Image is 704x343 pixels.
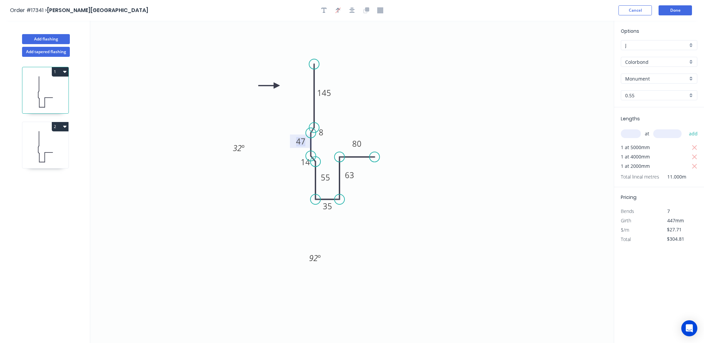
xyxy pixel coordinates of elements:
span: at [645,129,649,138]
tspan: 145 [317,87,331,98]
tspan: 35 [323,201,332,212]
input: Material [625,59,688,66]
span: Total lineal metres [621,172,659,182]
tspan: 80 [352,138,362,149]
span: Order #17341 > [10,6,47,14]
tspan: 8 [319,127,323,138]
tspan: 63 [345,169,354,181]
div: Open Intercom Messenger [681,320,697,336]
span: 1 at 2000mm [621,161,650,171]
button: Cancel [618,5,652,15]
button: add [686,128,701,139]
span: [PERSON_NAME][GEOGRAPHIC_DATA] [47,6,148,14]
tspan: 55 [321,172,330,183]
input: Colour [625,75,688,82]
span: 1 at 5000mm [621,143,650,152]
span: Bends [621,208,634,214]
input: Thickness [625,92,688,99]
tspan: 47 [296,136,305,147]
span: 1 at 4000mm [621,152,650,161]
button: 2 [52,122,68,131]
span: 7 [667,208,670,214]
span: Girth [621,217,631,224]
span: 447mm [667,217,684,224]
tspan: 14 [301,156,310,167]
span: 11.000m [659,172,686,182]
button: 1 [52,67,68,77]
span: Options [621,28,639,34]
tspan: º [318,252,321,263]
button: Add tapered flashing [22,47,70,57]
span: Total [621,236,631,242]
span: Lengths [621,115,640,122]
span: Pricing [621,194,637,201]
tspan: º [242,142,245,153]
tspan: 92 [309,252,318,263]
span: $/m [621,227,629,233]
button: Add flashing [22,34,70,44]
input: Price level [625,42,688,49]
tspan: 32 [233,142,242,153]
button: Done [659,5,692,15]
